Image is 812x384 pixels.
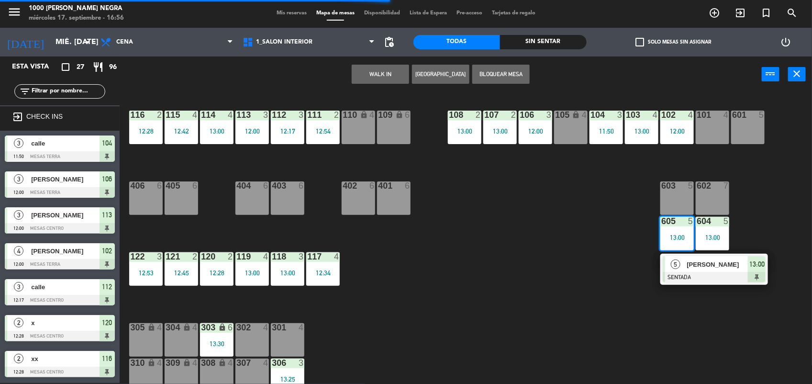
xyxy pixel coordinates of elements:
div: 2 [228,252,234,261]
i: lock [360,111,368,119]
div: 3 [617,111,623,119]
button: WALK IN [352,65,409,84]
div: 111 [307,111,308,119]
i: power_settings_new [780,36,792,48]
div: 4 [157,359,163,367]
span: 102 [102,245,112,257]
div: 6 [299,181,304,190]
span: 2 [14,354,23,363]
span: Pre-acceso [452,11,487,16]
div: 13:00 [448,128,481,135]
div: 4 [582,111,588,119]
div: 5 [723,217,729,226]
i: lock [218,323,226,331]
i: lock [572,111,580,119]
span: Disponibilidad [359,11,405,16]
span: pending_actions [384,36,395,48]
i: search [786,7,798,19]
span: 96 [109,62,117,73]
i: add_circle_outline [709,7,720,19]
i: exit_to_app [734,7,746,19]
span: calle [31,282,100,292]
div: 3 [263,111,269,119]
div: 4 [192,111,198,119]
div: 2 [157,111,163,119]
i: close [791,68,803,79]
div: 4 [192,323,198,332]
div: 12:34 [306,270,340,276]
button: [GEOGRAPHIC_DATA] [412,65,469,84]
div: 12:00 [660,128,694,135]
div: 2 [476,111,481,119]
div: 6 [228,323,234,332]
div: 107 [484,111,485,119]
div: 119 [236,252,237,261]
span: 1_SALON INTERIOR [256,39,312,45]
button: power_input [762,67,779,81]
span: 13:00 [749,259,765,270]
div: 104 [590,111,591,119]
span: 3 [14,210,23,220]
span: Lista de Espera [405,11,452,16]
i: lock [183,359,191,367]
div: 13:00 [483,128,517,135]
div: 12:28 [129,128,163,135]
span: 116 [102,353,112,364]
button: Bloquear Mesa [472,65,530,84]
div: 4 [723,111,729,119]
span: Mis reservas [272,11,311,16]
span: 3 [14,174,23,184]
i: lock [218,359,226,367]
i: restaurant [92,61,104,73]
div: 13:00 [660,234,694,241]
div: 307 [236,359,237,367]
div: 4 [334,252,340,261]
div: 102 [661,111,662,119]
div: 4 [192,359,198,367]
div: 4 [228,111,234,119]
span: [PERSON_NAME] [687,260,748,270]
div: 12:00 [235,128,269,135]
i: filter_list [19,86,31,97]
div: 6 [263,181,269,190]
div: 3 [299,359,304,367]
div: 117 [307,252,308,261]
div: 13:00 [235,270,269,276]
span: x [31,318,100,328]
div: 13:00 [625,128,658,135]
span: calle [31,138,100,148]
div: 4 [688,111,694,119]
div: Esta vista [5,61,69,73]
div: 6 [369,181,375,190]
span: xx [31,354,100,364]
span: Tarjetas de regalo [487,11,540,16]
span: 2 [14,318,23,328]
span: 113 [102,209,112,221]
div: 113 [236,111,237,119]
span: 106 [102,173,112,185]
button: menu [7,5,22,23]
div: 305 [130,323,131,332]
i: exit_to_app [12,111,23,123]
div: 1000 [PERSON_NAME] Negra [29,4,124,13]
i: lock [183,323,191,331]
span: 27 [77,62,84,73]
span: [PERSON_NAME] [31,210,100,220]
div: 4 [228,359,234,367]
span: 3 [14,138,23,148]
div: 122 [130,252,131,261]
div: 3 [299,111,304,119]
div: 12:42 [165,128,198,135]
span: [PERSON_NAME] [31,174,100,184]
